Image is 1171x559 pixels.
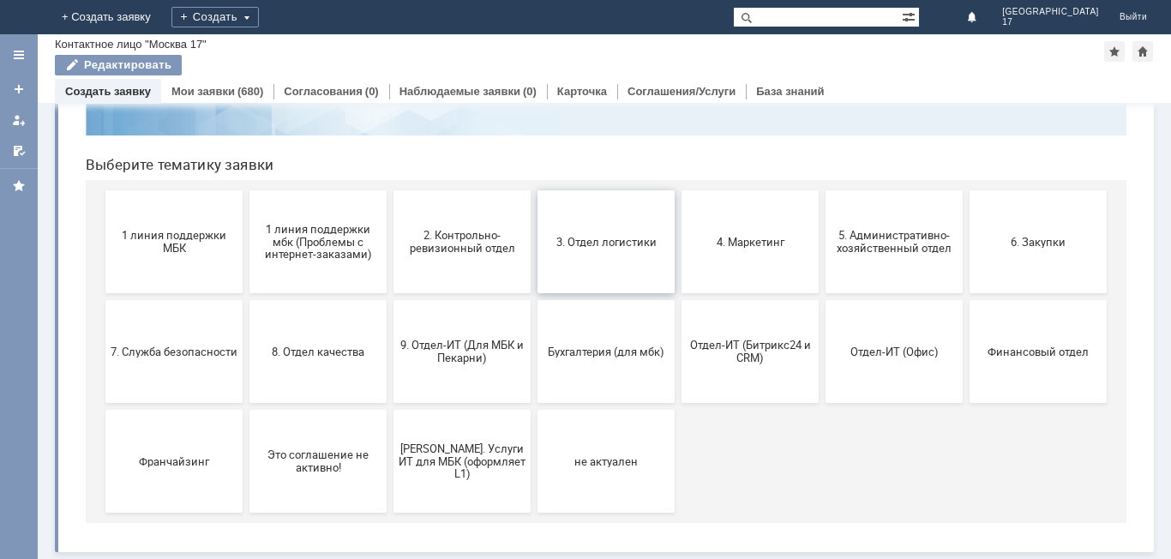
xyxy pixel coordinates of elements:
[321,316,459,418] button: 9. Отдел-ИТ (Для МБК и Пекарни)
[171,7,259,27] div: Создать
[610,206,747,309] button: 4. Маркетинг
[903,360,1030,373] span: Финансовый отдел
[237,85,263,98] div: (680)
[177,206,315,309] button: 1 линия поддержки мбк (Проблемы с интернет-заказами)
[471,250,598,263] span: 3. Отдел логистики
[33,316,171,418] button: 7. Служба безопасности
[321,425,459,528] button: [PERSON_NAME]. Услуги ИТ для МБК (оформляет L1)
[284,85,363,98] a: Согласования
[183,360,309,373] span: 8. Отдел качества
[1132,41,1153,62] div: Сделать домашней страницей
[39,470,165,483] span: Франчайзинг
[465,425,603,528] button: не актуален
[1002,7,1099,17] span: [GEOGRAPHIC_DATA]
[465,206,603,309] button: 3. Отдел логистики
[754,316,891,418] button: Отдел-ИТ (Офис)
[902,8,919,24] span: Расширенный поиск
[628,85,736,98] a: Соглашения/Услуги
[465,316,603,418] button: Бухгалтерия (для мбк)
[5,137,33,165] a: Мои согласования
[363,76,706,108] input: Например, почта или справка
[759,244,886,270] span: 5. Административно-хозяйственный отдел
[39,360,165,373] span: 7. Служба безопасности
[55,38,207,51] div: Контактное лицо "Москва 17"
[471,360,598,373] span: Бухгалтерия (для мбк)
[33,206,171,309] button: 1 линия поддержки МБК
[610,316,747,418] button: Отдел-ИТ (Битрикс24 и CRM)
[171,85,235,98] a: Мои заявки
[183,464,309,490] span: Это соглашение не активно!
[898,206,1035,309] button: 6. Закупки
[327,354,453,380] span: 9. Отдел-ИТ (Для МБК и Пекарни)
[5,75,33,103] a: Создать заявку
[177,425,315,528] button: Это соглашение не активно!
[756,85,824,98] a: База знаний
[39,244,165,270] span: 1 линия поддержки МБК
[65,85,151,98] a: Создать заявку
[14,171,1054,189] header: Выберите тематику заявки
[183,237,309,276] span: 1 линия поддержки мбк (Проблемы с интернет-заказами)
[177,316,315,418] button: 8. Отдел качества
[471,470,598,483] span: не актуален
[399,85,520,98] a: Наблюдаемые заявки
[615,354,742,380] span: Отдел-ИТ (Битрикс24 и CRM)
[327,457,453,496] span: [PERSON_NAME]. Услуги ИТ для МБК (оформляет L1)
[1104,41,1125,62] div: Добавить в избранное
[523,85,537,98] div: (0)
[759,360,886,373] span: Отдел-ИТ (Офис)
[321,206,459,309] button: 2. Контрольно-ревизионный отдел
[1002,17,1099,27] span: 17
[33,425,171,528] button: Франчайзинг
[557,85,607,98] a: Карточка
[615,250,742,263] span: 4. Маркетинг
[327,244,453,270] span: 2. Контрольно-ревизионный отдел
[363,42,706,59] label: Воспользуйтесь поиском
[365,85,379,98] div: (0)
[898,316,1035,418] button: Финансовый отдел
[754,206,891,309] button: 5. Административно-хозяйственный отдел
[5,106,33,134] a: Мои заявки
[903,250,1030,263] span: 6. Закупки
